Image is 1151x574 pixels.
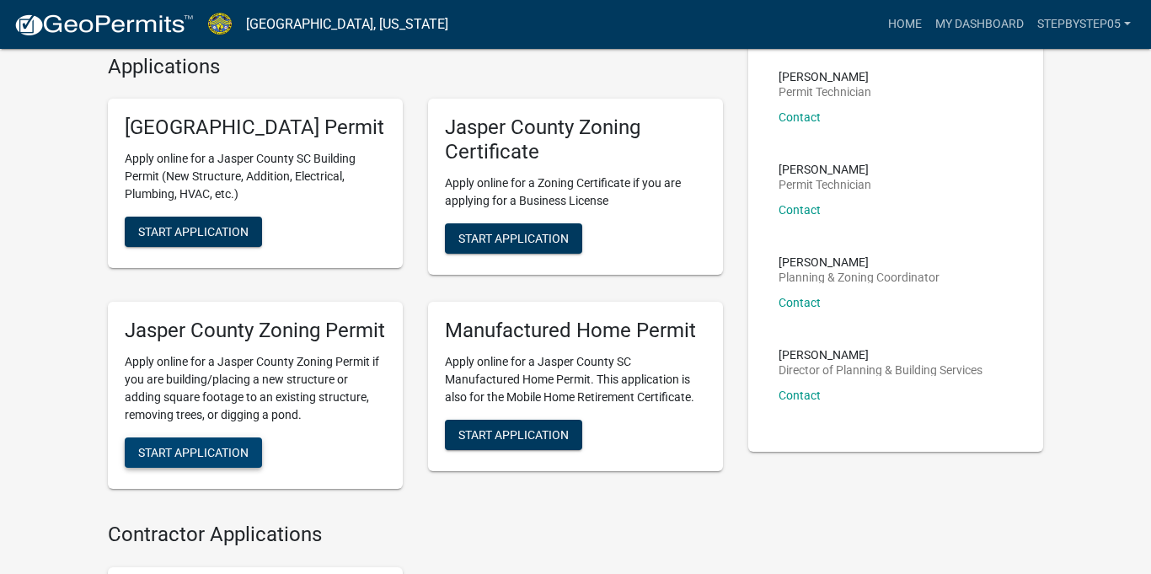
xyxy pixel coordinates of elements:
wm-workflow-list-section: Applications [108,55,723,502]
h4: Applications [108,55,723,79]
p: Permit Technician [779,179,871,190]
p: Planning & Zoning Coordinator [779,271,940,283]
p: Permit Technician [779,86,871,98]
p: [PERSON_NAME] [779,164,871,175]
a: [GEOGRAPHIC_DATA], [US_STATE] [246,10,448,39]
h5: Manufactured Home Permit [445,319,706,343]
button: Start Application [125,437,262,468]
button: Start Application [445,223,582,254]
button: Start Application [445,420,582,450]
h5: [GEOGRAPHIC_DATA] Permit [125,115,386,140]
p: Apply online for a Jasper County SC Manufactured Home Permit. This application is also for the Mo... [445,353,706,406]
p: [PERSON_NAME] [779,349,982,361]
h5: Jasper County Zoning Certificate [445,115,706,164]
a: My Dashboard [929,8,1031,40]
span: Start Application [138,225,249,239]
p: Apply online for a Jasper County SC Building Permit (New Structure, Addition, Electrical, Plumbin... [125,150,386,203]
span: Start Application [458,232,569,245]
a: Contact [779,296,821,309]
h4: Contractor Applications [108,523,723,547]
p: [PERSON_NAME] [779,71,871,83]
p: Apply online for a Jasper County Zoning Permit if you are building/placing a new structure or add... [125,353,386,424]
h5: Jasper County Zoning Permit [125,319,386,343]
p: Director of Planning & Building Services [779,364,982,376]
a: Contact [779,389,821,402]
a: Home [881,8,929,40]
a: stepbystep05 [1031,8,1138,40]
p: [PERSON_NAME] [779,256,940,268]
a: Contact [779,203,821,217]
span: Start Application [138,445,249,459]
p: Apply online for a Zoning Certificate if you are applying for a Business License [445,174,706,210]
button: Start Application [125,217,262,247]
a: Contact [779,110,821,124]
img: Jasper County, South Carolina [207,13,233,35]
span: Start Application [458,427,569,441]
